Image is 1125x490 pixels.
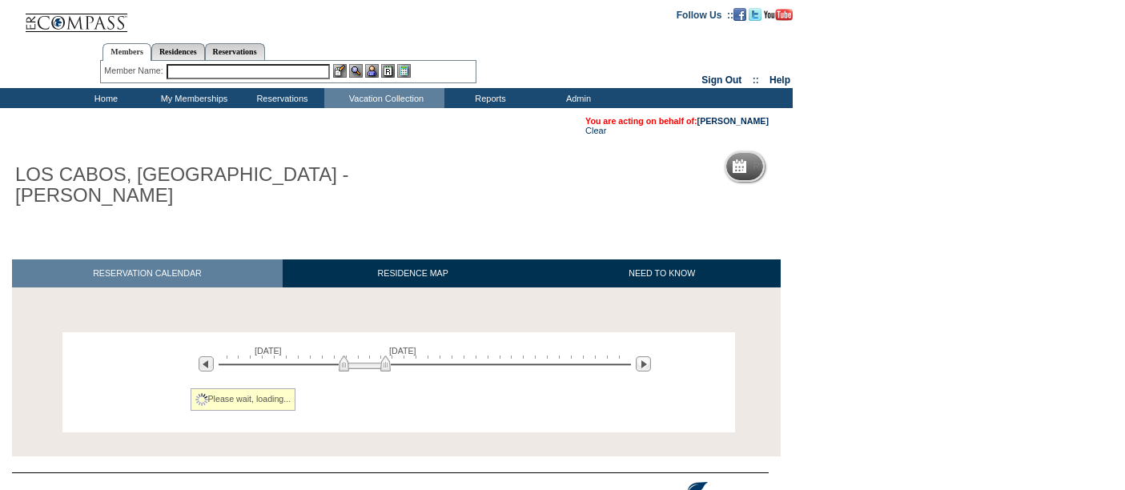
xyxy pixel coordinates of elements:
img: Subscribe to our YouTube Channel [764,9,793,21]
td: Admin [532,88,621,108]
a: Reservations [205,43,265,60]
a: Sign Out [701,74,741,86]
a: Subscribe to our YouTube Channel [764,9,793,18]
a: Help [769,74,790,86]
div: Please wait, loading... [191,388,296,411]
div: Member Name: [104,64,166,78]
td: Reports [444,88,532,108]
td: Reservations [236,88,324,108]
img: Reservations [381,64,395,78]
a: Members [102,43,151,61]
a: Clear [585,126,606,135]
img: Impersonate [365,64,379,78]
h1: LOS CABOS, [GEOGRAPHIC_DATA] - [PERSON_NAME] [12,161,371,210]
img: Follow us on Twitter [749,8,761,21]
img: Previous [199,356,214,372]
img: Become our fan on Facebook [733,8,746,21]
td: Home [60,88,148,108]
a: Become our fan on Facebook [733,9,746,18]
td: My Memberships [148,88,236,108]
span: You are acting on behalf of: [585,116,769,126]
img: b_calculator.gif [397,64,411,78]
td: Vacation Collection [324,88,444,108]
span: :: [753,74,759,86]
img: View [349,64,363,78]
a: RESERVATION CALENDAR [12,259,283,287]
a: Follow us on Twitter [749,9,761,18]
td: Follow Us :: [677,8,733,21]
img: spinner2.gif [195,393,208,406]
a: NEED TO KNOW [543,259,781,287]
span: [DATE] [255,346,282,355]
h5: Reservation Calendar [753,162,875,172]
a: RESIDENCE MAP [283,259,544,287]
img: b_edit.gif [333,64,347,78]
a: Residences [151,43,205,60]
a: [PERSON_NAME] [697,116,769,126]
span: [DATE] [389,346,416,355]
img: Next [636,356,651,372]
